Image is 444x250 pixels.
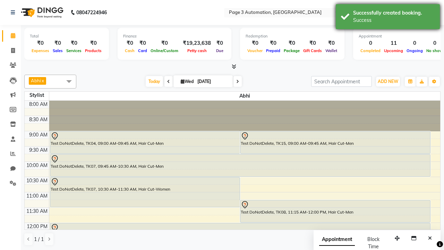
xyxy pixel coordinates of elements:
span: Ongoing [405,48,425,53]
div: ₹0 [246,39,264,47]
div: 11:30 AM [25,208,49,215]
div: Success [353,17,435,24]
div: ₹0 [65,39,83,47]
span: Abhi [49,92,441,100]
div: Test DoNotDelete, TK08, 11:15 AM-12:00 PM, Hair Cut-Men [240,200,430,222]
div: ₹0 [214,39,226,47]
div: ₹0 [301,39,324,47]
span: Appointment [319,233,355,246]
div: Successfully created booking. [353,9,435,17]
div: ₹0 [324,39,339,47]
span: Gift Cards [301,48,324,53]
div: ₹0 [51,39,65,47]
b: 08047224946 [76,3,107,22]
div: 10:00 AM [25,162,49,169]
div: 8:00 AM [28,101,49,108]
span: Abhi [31,78,41,83]
div: ₹0 [123,39,136,47]
span: Online/Custom [149,48,180,53]
input: Search Appointment [311,76,372,87]
img: logo [18,3,65,22]
a: x [41,78,44,83]
div: 11 [382,39,405,47]
div: Finance [123,33,226,39]
button: ADD NEW [376,77,400,86]
span: Products [83,48,103,53]
div: 12:00 PM [25,223,49,230]
span: Today [146,76,163,87]
div: ₹0 [30,39,51,47]
div: ₹0 [136,39,149,47]
span: Prepaid [264,48,282,53]
div: 9:30 AM [28,147,49,154]
span: Services [65,48,83,53]
div: Stylist [25,92,49,99]
div: Total [30,33,103,39]
span: Completed [359,48,382,53]
span: Block Time [367,236,379,250]
button: Close [425,233,435,244]
span: Package [282,48,301,53]
div: Test DoNotDelete, TK07, 09:45 AM-10:30 AM, Hair Cut-Men [50,155,430,176]
input: 2025-10-01 [195,76,230,87]
div: Redemption [246,33,339,39]
div: 0 [359,39,382,47]
span: Card [136,48,149,53]
span: Wed [179,79,195,84]
span: 1 / 1 [34,236,44,243]
div: Test DoNotDelete, TK15, 09:00 AM-09:45 AM, Hair Cut-Men [240,132,430,153]
div: ₹0 [149,39,180,47]
span: Due [214,48,225,53]
div: ₹0 [83,39,103,47]
div: Test DoNotDelete, TK07, 10:30 AM-11:30 AM, Hair Cut-Women [50,177,240,207]
span: Voucher [246,48,264,53]
span: Petty cash [186,48,208,53]
div: 11:00 AM [25,192,49,200]
span: Expenses [30,48,51,53]
div: 0 [405,39,425,47]
span: ADD NEW [378,79,398,84]
div: Test DoNotDelete, TK04, 09:00 AM-09:45 AM, Hair Cut-Men [50,132,240,153]
div: 9:00 AM [28,131,49,139]
span: Cash [123,48,136,53]
span: Wallet [324,48,339,53]
div: ₹0 [282,39,301,47]
div: ₹19,23,638 [180,39,214,47]
div: ₹0 [264,39,282,47]
span: Upcoming [382,48,405,53]
div: 8:30 AM [28,116,49,123]
span: Sales [51,48,65,53]
div: 10:30 AM [25,177,49,184]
